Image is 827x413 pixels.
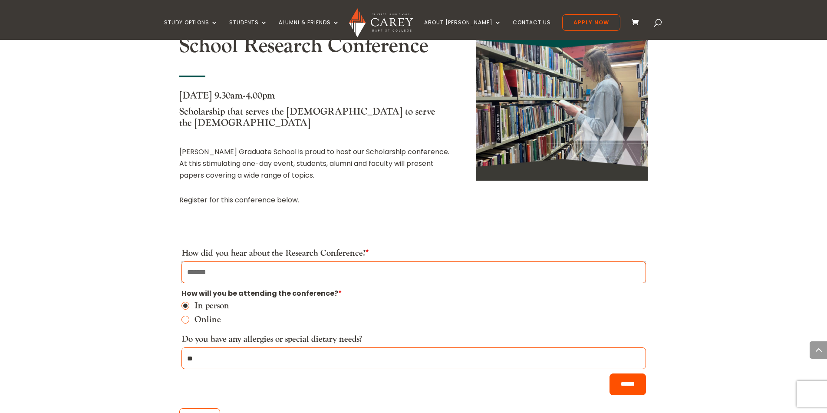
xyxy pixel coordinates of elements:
[513,20,551,40] a: Contact Us
[179,90,450,106] h4: [DATE] 9.30am-4.00pm
[424,20,501,40] a: About [PERSON_NAME]
[194,315,646,324] label: Online
[181,288,342,298] span: How will you be attending the conference?
[229,20,267,40] a: Students
[279,20,339,40] a: Alumni & Friends
[179,194,450,206] p: Register for this conference below.
[179,106,450,133] h4: Scholarship that serves the [DEMOGRAPHIC_DATA] to serve the [DEMOGRAPHIC_DATA]
[179,146,450,182] p: [PERSON_NAME] Graduate School is proud to host our Scholarship conference. At this stimulating on...
[181,248,369,259] label: How did you hear about the Research Conference?
[562,14,620,31] a: Apply Now
[349,8,413,37] img: Carey Baptist College
[181,334,362,345] label: Do you have any allergies or special dietary needs?
[476,8,648,180] img: Carey Graduate School Research Conference 2024_800x800
[194,301,646,310] label: In person
[164,20,218,40] a: Study Options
